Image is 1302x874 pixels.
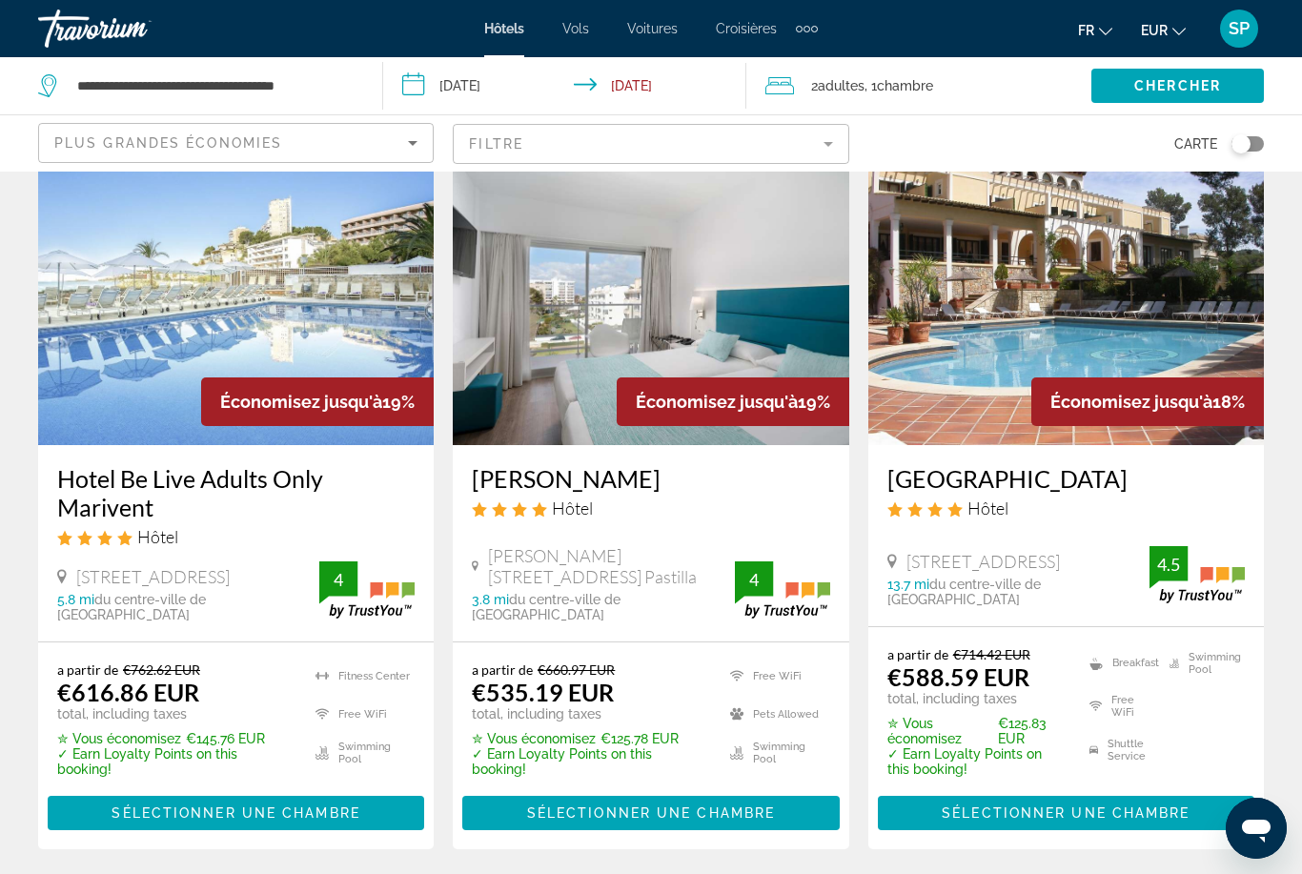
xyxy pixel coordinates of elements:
[716,21,777,36] a: Croisières
[1217,135,1264,152] button: Toggle map
[306,661,415,690] li: Fitness Center
[1078,16,1112,44] button: Change language
[1134,78,1221,93] span: Chercher
[627,21,678,36] a: Voitures
[57,731,181,746] span: ✮ Vous économisez
[1149,553,1188,576] div: 4.5
[1174,131,1217,157] span: Carte
[57,592,206,622] span: du centre-ville de [GEOGRAPHIC_DATA]
[57,706,292,722] p: total, including taxes
[319,561,415,618] img: trustyou-badge.svg
[462,796,839,830] button: Sélectionner une chambre
[818,78,865,93] span: Adultes
[48,800,424,821] a: Sélectionner une chambre
[906,551,1060,572] span: [STREET_ADDRESS]
[472,464,829,493] a: [PERSON_NAME]
[220,392,382,412] span: Économisez jusqu'à
[796,13,818,44] button: Extra navigation items
[453,123,848,165] button: Filter
[1080,690,1160,724] li: Free WiFi
[735,568,773,591] div: 4
[1091,69,1264,103] button: Chercher
[721,739,829,767] li: Swimming Pool
[472,592,509,607] span: 3.8 mi
[887,716,993,746] span: ✮ Vous économisez
[878,796,1254,830] button: Sélectionner une chambre
[865,72,933,99] span: , 1
[488,545,734,587] span: [PERSON_NAME] [STREET_ADDRESS] Pastilla
[137,526,178,547] span: Hôtel
[811,72,865,99] span: 2
[721,700,829,728] li: Pets Allowed
[887,746,1066,777] p: ✓ Earn Loyalty Points on this booking!
[472,661,533,678] span: a partir de
[1141,16,1186,44] button: Change currency
[54,132,417,154] mat-select: Sort by
[201,377,434,426] div: 19%
[721,661,829,690] li: Free WiFi
[868,140,1264,445] img: Hotel image
[735,561,830,618] img: trustyou-badge.svg
[1214,9,1264,49] button: User Menu
[1226,798,1287,859] iframe: Bouton de lancement de la fenêtre de messagerie
[887,464,1245,493] a: [GEOGRAPHIC_DATA]
[527,805,775,821] span: Sélectionner une chambre
[472,731,596,746] span: ✮ Vous économisez
[552,498,593,518] span: Hôtel
[38,4,229,53] a: Travorium
[472,706,706,722] p: total, including taxes
[383,57,747,114] button: Check-in date: Nov 3, 2025 Check-out date: Nov 10, 2025
[1160,646,1245,681] li: Swimming Pool
[953,646,1030,662] del: €714.42 EUR
[746,57,1091,114] button: Travelers: 2 adults, 0 children
[306,739,415,767] li: Swimming Pool
[1031,377,1264,426] div: 18%
[1078,23,1094,38] span: fr
[48,796,424,830] button: Sélectionner une chambre
[636,392,798,412] span: Économisez jusqu'à
[887,691,1066,706] p: total, including taxes
[76,566,230,587] span: [STREET_ADDRESS]
[1141,23,1168,38] span: EUR
[942,805,1190,821] span: Sélectionner une chambre
[887,577,929,592] span: 13.7 mi
[1050,392,1212,412] span: Économisez jusqu'à
[484,21,524,36] a: Hôtels
[57,661,118,678] span: a partir de
[877,78,933,93] span: Chambre
[453,140,848,445] img: Hotel image
[38,140,434,445] img: Hotel image
[1080,646,1160,681] li: Breakfast
[1080,733,1160,767] li: Shuttle Service
[617,377,849,426] div: 19%
[319,568,357,591] div: 4
[1149,546,1245,602] img: trustyou-badge.svg
[887,662,1029,691] ins: €588.59 EUR
[57,746,292,777] p: ✓ Earn Loyalty Points on this booking!
[562,21,589,36] a: Vols
[887,498,1245,518] div: 4 star Hotel
[878,800,1254,821] a: Sélectionner une chambre
[57,464,415,521] a: Hotel Be Live Adults Only Marivent
[123,661,200,678] del: €762.62 EUR
[1229,19,1250,38] span: SP
[112,805,359,821] span: Sélectionner une chambre
[57,678,199,706] ins: €616.86 EUR
[887,577,1041,607] span: du centre-ville de [GEOGRAPHIC_DATA]
[57,526,415,547] div: 4 star Hotel
[57,731,292,746] p: €145.76 EUR
[472,678,614,706] ins: €535.19 EUR
[472,746,706,777] p: ✓ Earn Loyalty Points on this booking!
[887,646,948,662] span: a partir de
[472,592,620,622] span: du centre-ville de [GEOGRAPHIC_DATA]
[54,135,282,151] span: Plus grandes économies
[967,498,1008,518] span: Hôtel
[57,592,94,607] span: 5.8 mi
